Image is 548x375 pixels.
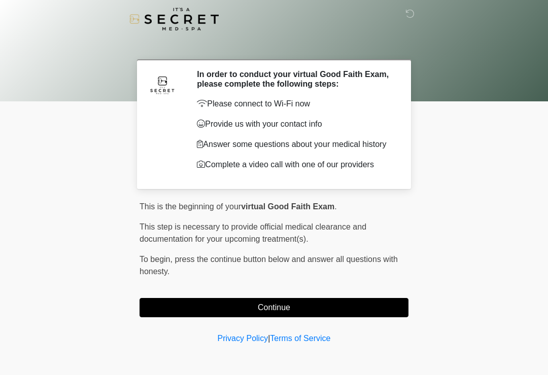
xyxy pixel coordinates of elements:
[140,298,408,317] button: Continue
[241,202,334,211] strong: virtual Good Faith Exam
[197,138,393,151] p: Answer some questions about your medical history
[218,334,268,343] a: Privacy Policy
[197,69,393,89] h2: In order to conduct your virtual Good Faith Exam, please complete the following steps:
[140,202,241,211] span: This is the beginning of your
[129,8,219,30] img: It's A Secret Med Spa Logo
[147,69,178,100] img: Agent Avatar
[140,222,366,243] span: This step is necessary to provide official medical clearance and documentation for your upcoming ...
[140,255,175,264] span: To begin,
[140,255,398,276] span: press the continue button below and answer all questions with honesty.
[268,334,270,343] a: |
[197,159,393,171] p: Complete a video call with one of our providers
[132,36,416,55] h1: ‎ ‎
[334,202,336,211] span: .
[197,98,393,110] p: Please connect to Wi-Fi now
[270,334,330,343] a: Terms of Service
[197,118,393,130] p: Provide us with your contact info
